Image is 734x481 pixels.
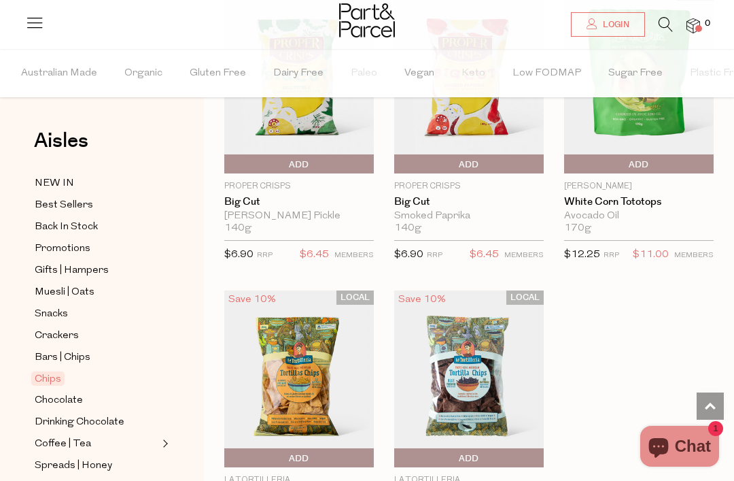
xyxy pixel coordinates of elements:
[124,50,162,97] span: Organic
[35,458,112,474] span: Spreads | Honey
[224,196,374,208] a: Big Cut
[31,371,65,386] span: Chips
[35,414,124,431] span: Drinking Chocolate
[404,50,434,97] span: Vegan
[35,197,93,214] span: Best Sellers
[35,435,158,452] a: Coffee | Tea
[35,176,74,192] span: NEW IN
[339,3,395,37] img: Part&Parcel
[394,180,544,193] p: Proper Crisps
[35,350,90,366] span: Bars | Chips
[21,50,97,97] span: Australian Made
[564,180,714,193] p: [PERSON_NAME]
[224,448,374,467] button: Add To Parcel
[34,126,88,156] span: Aisles
[564,154,714,173] button: Add To Parcel
[35,284,158,301] a: Muesli | Oats
[35,414,158,431] a: Drinking Chocolate
[224,222,251,235] span: 140g
[608,50,663,97] span: Sugar Free
[461,50,485,97] span: Keto
[394,210,544,222] div: Smoked Paprika
[35,284,94,301] span: Muesli | Oats
[564,210,714,222] div: Avocado Oil
[394,448,544,467] button: Add To Parcel
[35,262,158,279] a: Gifts | Hampers
[35,327,158,344] a: Crackers
[159,435,169,452] button: Expand/Collapse Coffee | Tea
[257,252,273,259] small: RRP
[394,196,544,208] a: Big Cut
[427,252,442,259] small: RRP
[504,252,544,259] small: MEMBERS
[604,252,619,259] small: RRP
[224,210,374,222] div: [PERSON_NAME] Pickle
[336,291,374,305] span: LOCAL
[35,392,158,409] a: Chocolate
[224,291,280,309] div: Save 10%
[34,131,88,165] a: Aisles
[300,246,329,264] span: $6.45
[35,371,158,387] a: Chips
[35,328,79,344] span: Crackers
[35,349,158,366] a: Bars | Chips
[394,291,544,467] img: Tortilla Chips
[564,250,600,260] span: $12.25
[674,252,714,259] small: MEMBERS
[190,50,246,97] span: Gluten Free
[35,218,158,235] a: Back In Stock
[470,246,499,264] span: $6.45
[564,196,714,208] a: White Corn Tototops
[35,175,158,192] a: NEW IN
[35,306,68,322] span: Snacks
[512,50,581,97] span: Low FODMAP
[394,154,544,173] button: Add To Parcel
[571,12,645,37] a: Login
[334,252,374,259] small: MEMBERS
[35,436,91,452] span: Coffee | Tea
[394,250,423,260] span: $6.90
[564,222,591,235] span: 170g
[224,154,374,173] button: Add To Parcel
[686,18,700,33] a: 0
[35,241,90,257] span: Promotions
[35,263,109,279] span: Gifts | Hampers
[273,50,324,97] span: Dairy Free
[394,291,450,309] div: Save 10%
[35,197,158,214] a: Best Sellers
[224,250,254,260] span: $6.90
[35,219,98,235] span: Back In Stock
[35,457,158,474] a: Spreads | Honey
[35,393,83,409] span: Chocolate
[506,291,544,305] span: LOCAL
[636,426,723,470] inbox-online-store-chat: Shopify online store chat
[633,246,669,264] span: $11.00
[224,180,374,193] p: Proper Crisps
[35,305,158,322] a: Snacks
[224,291,374,467] img: Tortilla Chips
[599,19,629,31] span: Login
[394,222,421,235] span: 140g
[351,50,377,97] span: Paleo
[35,240,158,257] a: Promotions
[701,18,714,30] span: 0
